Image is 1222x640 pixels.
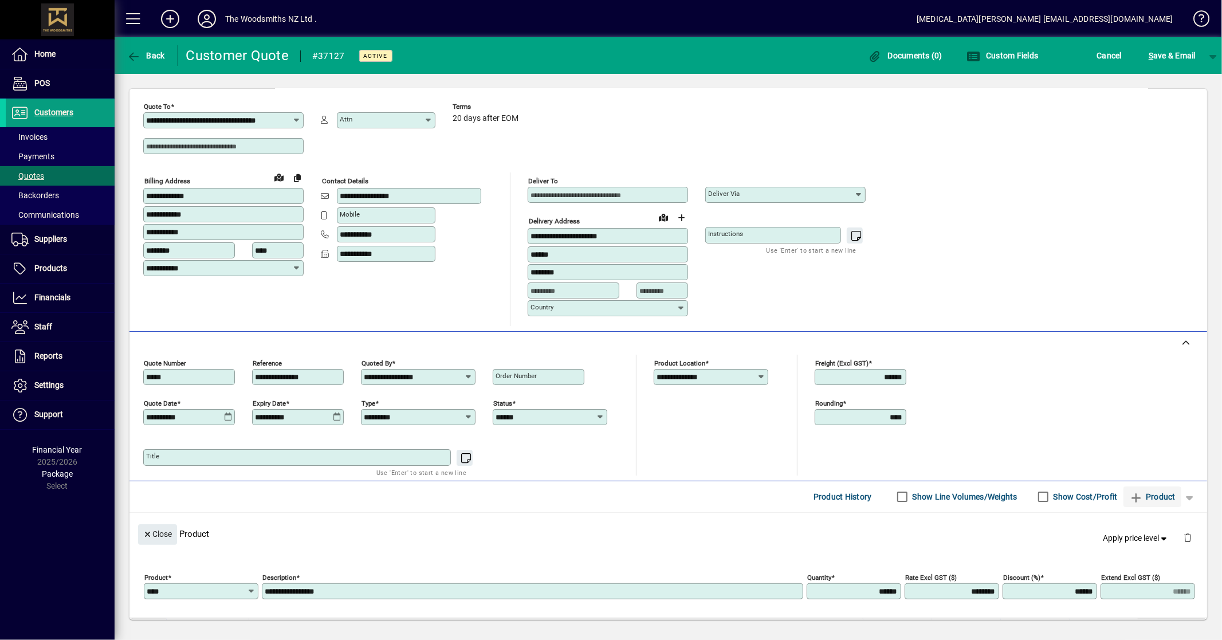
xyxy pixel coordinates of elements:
[1051,491,1118,502] label: Show Cost/Profit
[186,46,289,65] div: Customer Quote
[654,359,705,367] mat-label: Product location
[6,186,115,205] a: Backorders
[531,303,553,311] mat-label: Country
[1123,486,1181,507] button: Product
[1174,532,1201,543] app-page-header-button: Delete
[34,322,52,331] span: Staff
[1174,524,1201,552] button: Delete
[6,127,115,147] a: Invoices
[6,147,115,166] a: Payments
[127,51,165,60] span: Back
[340,210,360,218] mat-label: Mobile
[138,524,177,545] button: Close
[11,191,59,200] span: Backorders
[312,47,345,65] div: #37127
[917,10,1173,28] div: [MEDICAL_DATA][PERSON_NAME] [EMAIL_ADDRESS][DOMAIN_NAME]
[1099,528,1174,548] button: Apply price level
[815,399,843,407] mat-label: Rounding
[6,313,115,341] a: Staff
[34,234,67,244] span: Suppliers
[288,168,307,187] button: Copy to Delivery address
[34,78,50,88] span: POS
[807,573,831,581] mat-label: Quantity
[34,410,63,419] span: Support
[1003,573,1040,581] mat-label: Discount (%)
[270,168,288,186] a: View on map
[34,293,70,302] span: Financials
[966,51,1039,60] span: Custom Fields
[1129,488,1176,506] span: Product
[11,210,79,219] span: Communications
[1149,51,1153,60] span: S
[496,372,537,380] mat-label: Order number
[1185,2,1208,40] a: Knowledge Base
[767,244,856,257] mat-hint: Use 'Enter' to start a new line
[1094,45,1125,66] button: Cancel
[152,9,188,29] button: Add
[340,115,352,123] mat-label: Attn
[1097,46,1122,65] span: Cancel
[809,486,877,507] button: Product History
[144,399,177,407] mat-label: Quote date
[1103,532,1170,544] span: Apply price level
[253,399,286,407] mat-label: Expiry date
[253,359,282,367] mat-label: Reference
[6,205,115,225] a: Communications
[42,469,73,478] span: Package
[225,10,317,28] div: The Woodsmiths NZ Ltd .
[124,45,168,66] button: Back
[34,380,64,390] span: Settings
[708,190,740,198] mat-label: Deliver via
[6,254,115,283] a: Products
[6,69,115,98] a: POS
[1149,46,1196,65] span: ave & Email
[262,573,296,581] mat-label: Description
[362,359,392,367] mat-label: Quoted by
[34,264,67,273] span: Products
[6,40,115,69] a: Home
[11,171,44,180] span: Quotes
[6,284,115,312] a: Financials
[910,491,1017,502] label: Show Line Volumes/Weights
[814,488,872,506] span: Product History
[135,528,180,539] app-page-header-button: Close
[865,45,945,66] button: Documents (0)
[115,45,178,66] app-page-header-button: Back
[453,114,518,123] span: 20 days after EOM
[33,445,82,454] span: Financial Year
[528,177,558,185] mat-label: Deliver To
[6,225,115,254] a: Suppliers
[144,573,168,581] mat-label: Product
[493,399,512,407] mat-label: Status
[868,51,942,60] span: Documents (0)
[376,466,466,479] mat-hint: Use 'Enter' to start a new line
[146,452,159,460] mat-label: Title
[34,351,62,360] span: Reports
[6,371,115,400] a: Settings
[815,359,869,367] mat-label: Freight (excl GST)
[6,166,115,186] a: Quotes
[708,230,743,238] mat-label: Instructions
[673,209,691,227] button: Choose address
[6,401,115,429] a: Support
[453,103,521,111] span: Terms
[1101,573,1160,581] mat-label: Extend excl GST ($)
[188,9,225,29] button: Profile
[905,573,957,581] mat-label: Rate excl GST ($)
[144,103,171,111] mat-label: Quote To
[34,49,56,58] span: Home
[364,52,388,60] span: Active
[362,399,375,407] mat-label: Type
[6,342,115,371] a: Reports
[964,45,1042,66] button: Custom Fields
[654,208,673,226] a: View on map
[11,132,48,142] span: Invoices
[11,152,54,161] span: Payments
[144,359,186,367] mat-label: Quote number
[143,525,172,544] span: Close
[1143,45,1201,66] button: Save & Email
[129,513,1207,555] div: Product
[34,108,73,117] span: Customers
